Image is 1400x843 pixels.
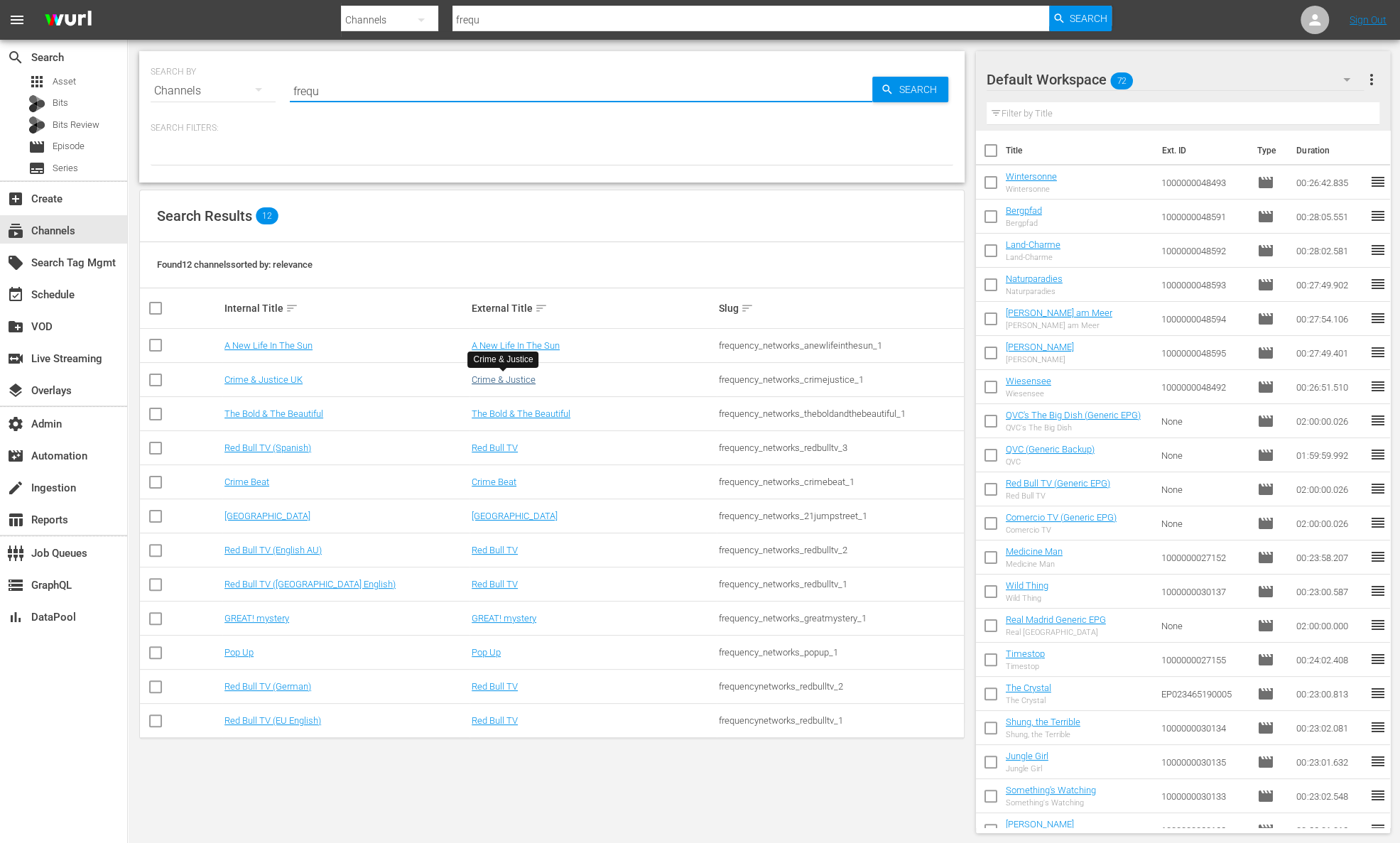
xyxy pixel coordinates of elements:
td: 02:00:00.026 [1291,472,1369,506]
div: Bits [28,95,45,112]
div: Crime & Justice [473,354,533,366]
span: Episode [1257,310,1274,327]
span: Ingestion [7,479,24,496]
a: Pop Up [472,647,501,658]
span: Admin [7,415,24,433]
div: frequency_networks_redbulltv_1 [719,579,962,589]
td: 00:23:00.813 [1291,677,1369,711]
a: Red Bull TV (Generic EPG) [1006,478,1110,489]
a: Wintersonne [1006,171,1057,182]
td: 00:28:02.581 [1291,234,1369,268]
a: The Bold & The Beautiful [472,408,570,419]
span: Episode [1257,515,1274,532]
a: A New Life In The Sun [224,340,313,351]
a: Red Bull TV [472,681,518,692]
span: reorder [1369,753,1386,770]
span: Episode [1257,617,1274,634]
span: Episode [1257,549,1274,566]
a: Jungle Girl [1006,751,1048,761]
span: reorder [1369,787,1386,804]
td: 00:23:58.207 [1291,540,1369,575]
td: 00:26:42.835 [1291,165,1369,200]
th: Title [1006,131,1154,170]
div: External Title [472,300,715,317]
div: QVC's The Big Dish [1006,423,1141,433]
span: reorder [1369,241,1386,259]
div: Timestop [1006,662,1045,671]
div: Something's Watching [1006,798,1096,807]
span: Search Results [157,207,252,224]
td: 1000000048493 [1156,165,1252,200]
a: Real Madrid Generic EPG [1006,614,1106,625]
a: Red Bull TV (German) [224,681,311,692]
div: Bits Review [28,116,45,134]
span: Asset [53,75,76,89]
span: reorder [1369,821,1386,838]
a: Timestop [1006,648,1045,659]
div: frequencynetworks_redbulltv_2 [719,681,962,692]
a: Pop Up [224,647,254,658]
div: Real [GEOGRAPHIC_DATA] [1006,628,1106,637]
span: reorder [1369,378,1386,395]
p: Search Filters: [151,122,953,134]
span: Episode [1257,822,1274,839]
span: Schedule [7,286,24,303]
span: reorder [1369,719,1386,736]
div: Wintersonne [1006,185,1057,194]
a: GREAT! mystery [224,613,289,624]
td: None [1156,404,1252,438]
a: Crime Beat [472,477,516,487]
div: Jungle Girl [1006,764,1048,773]
td: 1000000027152 [1156,540,1252,575]
span: Create [7,190,24,207]
a: Crime Beat [224,477,269,487]
td: 02:00:00.026 [1291,506,1369,540]
div: Comercio TV [1006,526,1117,535]
span: reorder [1369,310,1386,327]
div: frequency_networks_anewlifeinthesun_1 [719,340,962,351]
span: reorder [1369,207,1386,224]
a: [PERSON_NAME] am Meer [1006,308,1112,318]
span: Episode [1257,174,1274,191]
a: Comercio TV (Generic EPG) [1006,512,1117,523]
span: reorder [1369,514,1386,531]
span: Search [894,77,948,102]
span: Episode [1257,788,1274,805]
a: Sign Out [1350,14,1387,26]
div: Default Workspace [987,60,1364,99]
th: Ext. ID [1154,131,1249,170]
span: Episode [1257,208,1274,225]
a: Red Bull TV [472,579,518,589]
span: Found 12 channels sorted by: relevance [157,259,313,270]
span: 12 [256,207,278,224]
td: 00:23:01.632 [1291,745,1369,779]
span: sort [286,302,298,315]
td: 1000000048492 [1156,370,1252,404]
button: Search [1049,6,1112,31]
span: Asset [28,73,45,90]
span: Job Queues [7,545,24,562]
td: 1000000027155 [1156,643,1252,677]
span: Series [28,160,45,177]
span: Automation [7,447,24,464]
a: [GEOGRAPHIC_DATA] [472,511,558,521]
td: 01:59:59.992 [1291,438,1369,472]
td: 1000000048595 [1156,336,1252,370]
a: Shung, the Terrible [1006,717,1080,727]
div: Bergpfad [1006,219,1042,228]
span: Episode [1257,242,1274,259]
span: Episode [1257,481,1274,498]
th: Duration [1288,131,1373,170]
td: 00:26:51.510 [1291,370,1369,404]
div: frequency_networks_redbulltv_3 [719,442,962,453]
span: reorder [1369,173,1386,190]
a: The Bold & The Beautiful [224,408,323,419]
td: 00:27:49.902 [1291,268,1369,302]
div: frequencynetworks_redbulltv_1 [719,715,962,726]
a: Naturparadies [1006,273,1063,284]
img: ans4CAIJ8jUAAAAAAAAAAAAAAAAAAAAAAAAgQb4GAAAAAAAAAAAAAAAAAAAAAAAAJMjXAAAAAAAAAAAAAAAAAAAAAAAAgAT5G... [34,4,102,37]
td: 1000000030133 [1156,779,1252,813]
a: Red Bull TV ([GEOGRAPHIC_DATA] English) [224,579,396,589]
div: frequency_networks_crimebeat_1 [719,477,962,487]
span: Episode [1257,379,1274,396]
